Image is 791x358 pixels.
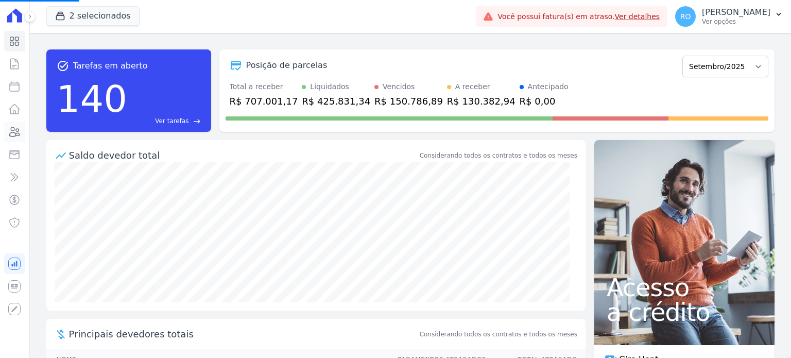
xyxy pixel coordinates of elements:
[607,275,762,300] span: Acesso
[131,116,201,126] a: Ver tarefas east
[246,59,328,72] div: Posição de parcelas
[680,13,691,20] span: RO
[310,81,349,92] div: Liquidados
[69,148,418,162] div: Saldo devedor total
[302,94,370,108] div: R$ 425.831,34
[528,81,569,92] div: Antecipado
[447,94,515,108] div: R$ 130.382,94
[497,11,660,22] span: Você possui fatura(s) em atraso.
[455,81,490,92] div: A receber
[667,2,791,31] button: RO [PERSON_NAME] Ver opções
[383,81,415,92] div: Vencidos
[193,117,201,125] span: east
[702,18,770,26] p: Ver opções
[57,60,69,72] span: task_alt
[69,327,418,341] span: Principais devedores totais
[615,12,660,21] a: Ver detalhes
[420,330,577,339] span: Considerando todos os contratos e todos os meses
[46,6,140,26] button: 2 selecionados
[230,94,298,108] div: R$ 707.001,17
[520,94,569,108] div: R$ 0,00
[420,151,577,160] div: Considerando todos os contratos e todos os meses
[73,60,148,72] span: Tarefas em aberto
[702,7,770,18] p: [PERSON_NAME]
[155,116,188,126] span: Ver tarefas
[374,94,443,108] div: R$ 150.786,89
[607,300,762,325] span: a crédito
[57,72,127,126] div: 140
[230,81,298,92] div: Total a receber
